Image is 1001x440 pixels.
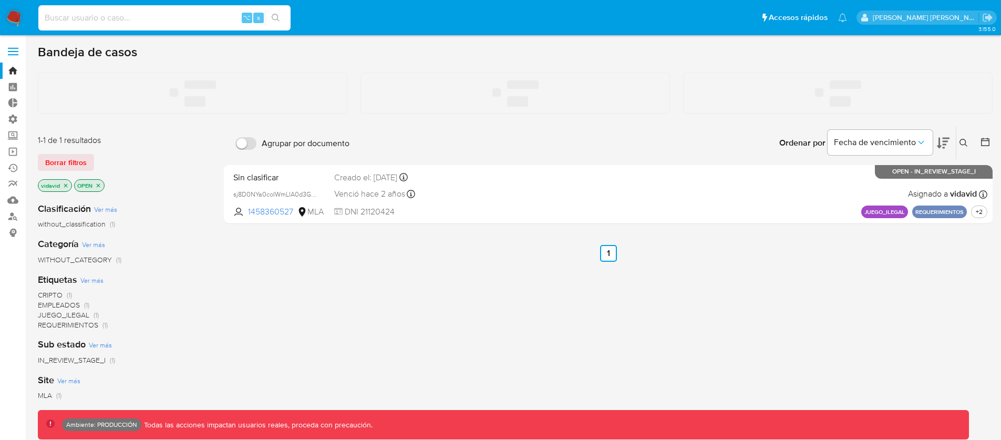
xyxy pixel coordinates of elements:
[873,13,979,23] p: victor.david@mercadolibre.com.co
[265,11,286,25] button: search-icon
[769,12,828,23] span: Accesos rápidos
[257,13,260,23] span: s
[838,13,847,22] a: Notificaciones
[141,420,373,430] p: Todas las acciones impactan usuarios reales, proceda con precaución.
[243,13,251,23] span: ⌥
[66,423,137,427] p: Ambiente: PRODUCCIÓN
[982,12,993,23] a: Salir
[38,11,291,25] input: Buscar usuario o caso...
